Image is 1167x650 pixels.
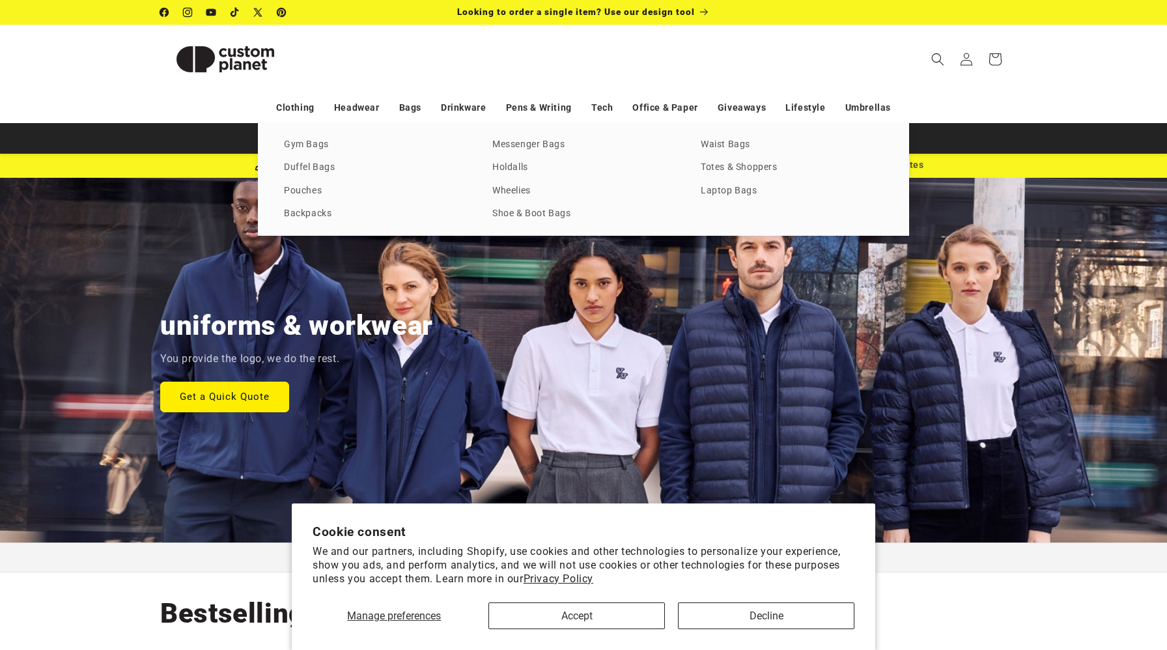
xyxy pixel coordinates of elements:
a: Office & Paper [632,96,697,119]
a: Tech [591,96,613,119]
span: Manage preferences [347,610,441,622]
h2: Bestselling Printed Merch. [160,596,503,631]
span: Looking to order a single item? Use our design tool [457,7,695,17]
a: Gym Bags [284,136,466,154]
button: Manage preferences [313,602,475,629]
a: Headwear [334,96,380,119]
h2: uniforms & workwear [160,308,433,343]
a: Umbrellas [845,96,891,119]
a: Lifestyle [785,96,825,119]
iframe: Chat Widget [1102,587,1167,650]
a: Get a Quick Quote [160,381,289,412]
summary: Search [923,45,952,74]
button: Decline [678,602,854,629]
a: Bags [399,96,421,119]
a: Messenger Bags [492,136,675,154]
a: Pens & Writing [506,96,572,119]
a: Pouches [284,182,466,200]
p: We and our partners, including Shopify, use cookies and other technologies to personalize your ex... [313,545,854,586]
a: Holdalls [492,159,675,177]
button: Accept [488,602,665,629]
h2: Cookie consent [313,524,854,539]
p: You provide the logo, we do the rest. [160,350,339,369]
a: Totes & Shoppers [701,159,883,177]
img: Custom Planet [160,30,290,89]
a: Duffel Bags [284,159,466,177]
a: Giveaways [718,96,766,119]
a: Backpacks [284,205,466,223]
a: Custom Planet [156,25,296,93]
a: Waist Bags [701,136,883,154]
a: Laptop Bags [701,182,883,200]
a: Shoe & Boot Bags [492,205,675,223]
a: Clothing [276,96,315,119]
a: Privacy Policy [524,572,593,585]
a: Wheelies [492,182,675,200]
a: Drinkware [441,96,486,119]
